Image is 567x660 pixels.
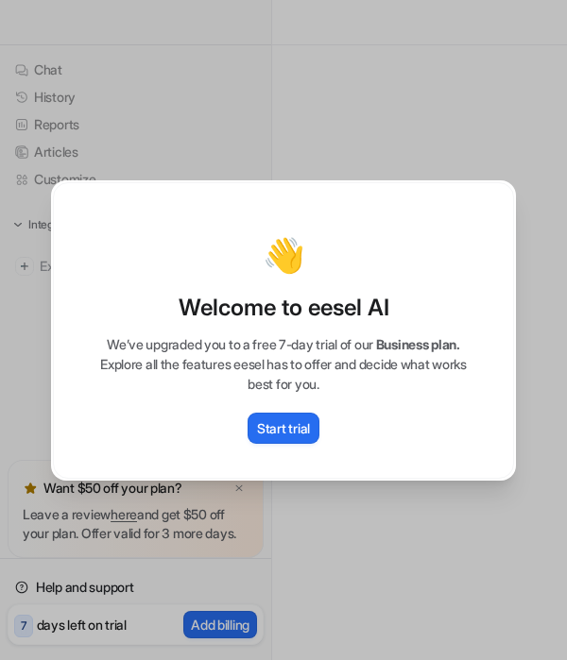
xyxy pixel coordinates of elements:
p: Explore all the features eesel has to offer and decide what works best for you. [73,354,494,394]
p: Welcome to eesel AI [73,293,494,323]
p: Start trial [257,418,310,438]
p: We’ve upgraded you to a free 7-day trial of our [73,334,494,354]
p: 👋 [263,236,305,274]
button: Start trial [248,413,319,444]
span: Business plan. [376,336,460,352]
